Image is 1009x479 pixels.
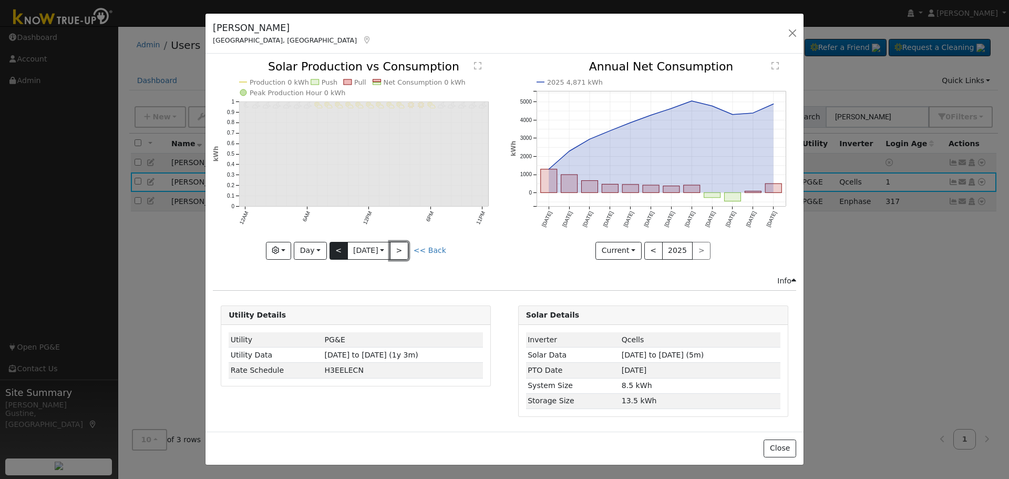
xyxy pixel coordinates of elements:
[526,363,620,378] td: PTO Date
[704,193,720,198] rect: onclick=""
[520,154,532,159] text: 2000
[213,21,372,35] h5: [PERSON_NAME]
[561,175,577,193] rect: onclick=""
[325,351,418,359] span: [DATE] to [DATE] (1y 3m)
[669,107,673,111] circle: onclick=""
[608,129,612,133] circle: onclick=""
[212,146,220,162] text: kWh
[581,181,598,193] rect: onclick=""
[510,141,517,157] text: kWh
[384,78,466,86] text: Net Consumption 0 kWh
[622,366,647,374] span: [DATE]
[229,363,323,378] td: Rate Schedule
[622,210,634,228] text: [DATE]
[325,335,345,344] span: ID: 16550760, authorized: 04/15/25
[330,242,348,260] button: <
[547,78,603,86] text: 2025 4,871 kWh
[229,332,323,348] td: Utility
[622,381,652,390] span: 8.5 kWh
[724,210,736,228] text: [DATE]
[771,62,779,70] text: 
[294,242,326,260] button: Day
[232,99,235,105] text: 1
[628,121,632,125] circle: onclick=""
[347,242,390,260] button: [DATE]
[745,210,757,228] text: [DATE]
[529,190,532,196] text: 0
[354,78,366,86] text: Pull
[622,185,639,192] rect: onclick=""
[622,335,644,344] span: ID: 1210, authorized: 04/15/25
[414,246,446,254] a: << Back
[227,193,234,199] text: 0.1
[520,136,532,141] text: 3000
[771,102,776,106] circle: onclick=""
[250,89,346,97] text: Peak Production Hour 0 kWh
[730,113,735,117] circle: onclick=""
[547,167,551,171] circle: onclick=""
[588,137,592,141] circle: onclick=""
[526,348,620,363] td: Solar Data
[227,141,234,147] text: 0.6
[581,210,593,228] text: [DATE]
[595,242,642,260] button: Current
[622,351,704,359] span: [DATE] to [DATE] (5m)
[704,210,716,228] text: [DATE]
[325,366,364,374] span: X
[229,311,286,319] strong: Utility Details
[602,210,614,228] text: [DATE]
[526,332,620,348] td: Inverter
[227,130,234,136] text: 0.7
[362,210,373,225] text: 12PM
[663,186,679,193] rect: onclick=""
[567,149,571,154] circle: onclick=""
[250,78,309,86] text: Production 0 kWh
[520,117,532,123] text: 4000
[644,242,663,260] button: <
[589,60,733,73] text: Annual Net Consumption
[777,276,796,287] div: Info
[390,242,408,260] button: >
[227,172,234,178] text: 0.3
[561,210,573,228] text: [DATE]
[526,378,620,393] td: System Size
[227,182,234,188] text: 0.2
[239,210,250,225] text: 12AM
[229,348,323,363] td: Utility Data
[268,60,459,73] text: Solar Production vs Consumption
[643,186,659,193] rect: onclick=""
[745,191,761,193] rect: onclick=""
[765,210,777,228] text: [DATE]
[322,78,338,86] text: Push
[520,172,532,178] text: 1000
[764,440,796,457] button: Close
[710,104,714,108] circle: onclick=""
[648,113,653,117] circle: onclick=""
[474,62,481,70] text: 
[622,396,657,405] span: 13.5 kWh
[689,99,694,103] circle: onclick=""
[302,210,312,222] text: 6AM
[526,393,620,409] td: Storage Size
[663,210,675,228] text: [DATE]
[213,36,357,44] span: [GEOGRAPHIC_DATA], [GEOGRAPHIC_DATA]
[684,210,696,228] text: [DATE]
[520,99,532,105] text: 5000
[724,193,740,201] rect: onclick=""
[227,109,234,115] text: 0.9
[227,151,234,157] text: 0.5
[541,210,553,228] text: [DATE]
[232,203,235,209] text: 0
[476,210,487,225] text: 11PM
[643,210,655,228] text: [DATE]
[227,120,234,126] text: 0.8
[684,186,700,193] rect: onclick=""
[751,111,755,115] circle: onclick=""
[602,185,618,193] rect: onclick=""
[662,242,693,260] button: 2025
[540,169,557,193] rect: onclick=""
[765,184,781,193] rect: onclick=""
[227,162,234,168] text: 0.4
[425,210,435,222] text: 6PM
[526,311,579,319] strong: Solar Details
